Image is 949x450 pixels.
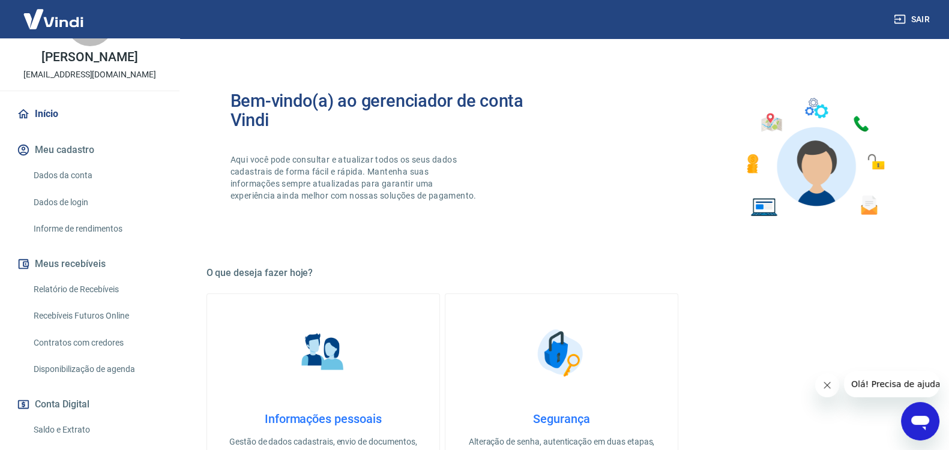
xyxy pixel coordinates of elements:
[29,277,165,302] a: Relatório de Recebíveis
[14,251,165,277] button: Meus recebíveis
[736,91,893,224] img: Imagem de um avatar masculino com diversos icones exemplificando as funcionalidades do gerenciado...
[230,154,479,202] p: Aqui você pode consultar e atualizar todos os seus dados cadastrais de forma fácil e rápida. Mant...
[29,163,165,188] a: Dados da conta
[891,8,935,31] button: Sair
[7,8,101,18] span: Olá! Precisa de ajuda?
[815,373,839,397] iframe: Fechar mensagem
[29,357,165,382] a: Disponibilização de agenda
[29,304,165,328] a: Recebíveis Futuros Online
[206,267,917,279] h5: O que deseja fazer hoje?
[29,418,165,442] a: Saldo e Extrato
[293,323,353,383] img: Informações pessoais
[29,331,165,355] a: Contratos com credores
[14,391,165,418] button: Conta Digital
[29,190,165,215] a: Dados de login
[14,1,92,37] img: Vindi
[465,412,658,426] h4: Segurança
[226,412,420,426] h4: Informações pessoais
[901,402,939,440] iframe: Botão para abrir a janela de mensagens
[844,371,939,397] iframe: Mensagem da empresa
[230,91,562,130] h2: Bem-vindo(a) ao gerenciador de conta Vindi
[41,51,137,64] p: [PERSON_NAME]
[23,68,156,81] p: [EMAIL_ADDRESS][DOMAIN_NAME]
[29,217,165,241] a: Informe de rendimentos
[531,323,591,383] img: Segurança
[14,101,165,127] a: Início
[14,137,165,163] button: Meu cadastro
